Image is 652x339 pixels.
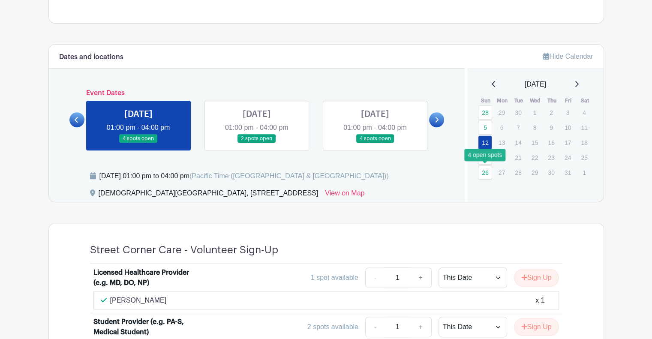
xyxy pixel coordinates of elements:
[511,166,525,179] p: 28
[561,166,575,179] p: 31
[544,151,558,164] p: 23
[528,121,542,134] p: 8
[464,149,505,161] div: 4 open spots
[527,96,544,105] th: Wed
[535,295,544,306] div: x 1
[514,318,559,336] button: Sign Up
[511,151,525,164] p: 21
[93,317,200,337] div: Student Provider (e.g. PA-S, Medical Student)
[511,96,527,105] th: Tue
[514,269,559,287] button: Sign Up
[110,295,167,306] p: [PERSON_NAME]
[561,121,575,134] p: 10
[577,96,593,105] th: Sat
[511,121,525,134] p: 7
[544,166,558,179] p: 30
[528,106,542,119] p: 1
[577,136,591,149] p: 18
[495,106,509,119] p: 29
[495,121,509,134] p: 6
[478,120,492,135] a: 5
[495,166,509,179] p: 27
[93,267,200,288] div: Licensed Healthcare Provider (e.g. MD, DO, NP)
[478,96,494,105] th: Sun
[544,106,558,119] p: 2
[59,53,123,61] h6: Dates and locations
[90,244,278,256] h4: Street Corner Care - Volunteer Sign-Up
[189,172,389,180] span: (Pacific Time ([GEOGRAPHIC_DATA] & [GEOGRAPHIC_DATA]))
[528,151,542,164] p: 22
[577,151,591,164] p: 25
[365,317,385,337] a: -
[544,96,560,105] th: Thu
[84,89,430,97] h6: Event Dates
[561,106,575,119] p: 3
[478,165,492,180] a: 26
[577,106,591,119] p: 4
[560,96,577,105] th: Fri
[478,105,492,120] a: 28
[410,267,431,288] a: +
[528,166,542,179] p: 29
[410,317,431,337] a: +
[307,322,358,332] div: 2 spots available
[528,136,542,149] p: 15
[365,267,385,288] a: -
[494,96,511,105] th: Mon
[544,136,558,149] p: 16
[561,136,575,149] p: 17
[525,79,546,90] span: [DATE]
[561,151,575,164] p: 24
[577,121,591,134] p: 11
[325,188,364,202] a: View on Map
[311,273,358,283] div: 1 spot available
[99,188,318,202] div: [DEMOGRAPHIC_DATA][GEOGRAPHIC_DATA], [STREET_ADDRESS]
[99,171,389,181] div: [DATE] 01:00 pm to 04:00 pm
[577,166,591,179] p: 1
[511,136,525,149] p: 14
[511,106,525,119] p: 30
[544,121,558,134] p: 9
[543,53,593,60] a: Hide Calendar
